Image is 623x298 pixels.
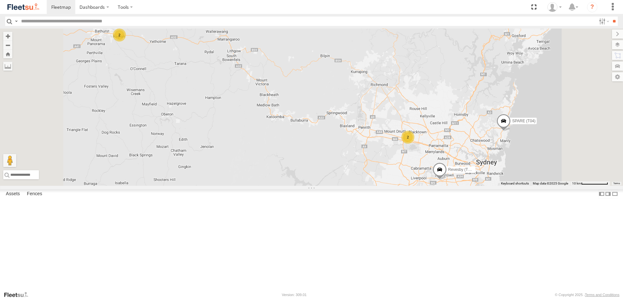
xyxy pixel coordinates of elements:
button: Drag Pegman onto the map to open Street View [3,154,16,167]
label: Dock Summary Table to the Right [605,189,611,199]
span: 10 km [572,182,581,185]
i: ? [587,2,597,12]
div: Ken Manners [545,2,564,12]
button: Zoom Home [3,50,12,58]
label: Dock Summary Table to the Left [598,189,605,199]
div: 2 [401,131,414,144]
button: Keyboard shortcuts [501,181,529,186]
div: 2 [113,29,126,42]
span: Revesby (T07 - [PERSON_NAME]) [448,167,509,172]
label: Fences [24,189,45,198]
label: Map Settings [612,72,623,81]
a: Visit our Website [4,292,33,298]
span: Map data ©2025 Google [533,182,568,185]
img: fleetsu-logo-horizontal.svg [6,3,40,11]
button: Zoom in [3,32,12,41]
label: Measure [3,62,12,71]
a: Terms (opens in new tab) [613,182,620,185]
div: Version: 309.01 [282,293,307,297]
label: Search Query [14,17,19,26]
button: Map Scale: 10 km per 79 pixels [570,181,610,186]
label: Search Filter Options [596,17,610,26]
label: Assets [3,189,23,198]
label: Hide Summary Table [612,189,618,199]
button: Zoom out [3,41,12,50]
div: © Copyright 2025 - [555,293,619,297]
a: Terms and Conditions [585,293,619,297]
span: SPARE (T04) [512,118,535,123]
